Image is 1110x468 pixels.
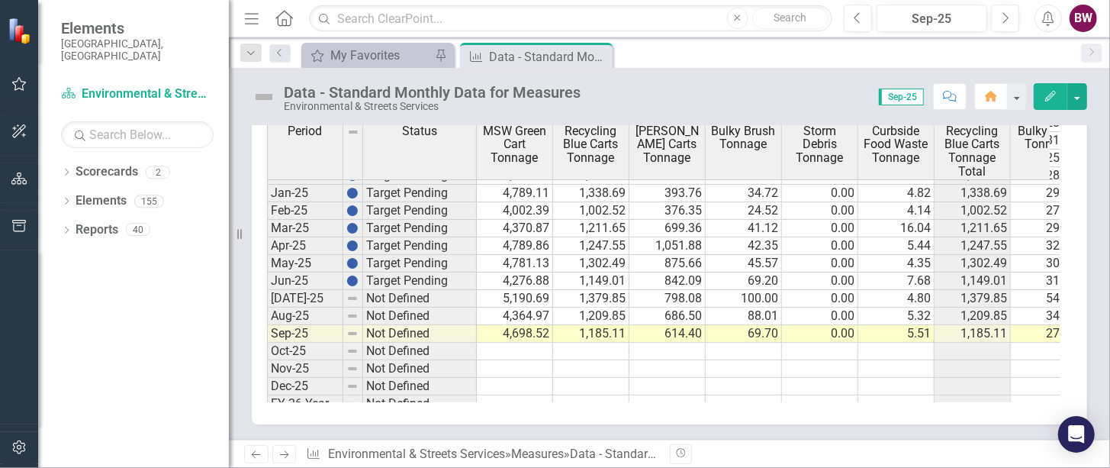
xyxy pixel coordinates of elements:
td: Target Pending [363,255,477,273]
td: 0.00 [782,220,858,237]
td: Aug-25 [267,308,343,325]
td: 4,781.13 [477,255,553,273]
div: » » [306,446,658,463]
div: Data - Standard Monthly Data for Measures [489,47,609,66]
td: 5,190.69 [477,290,553,308]
a: Elements [76,192,127,210]
img: 8DAGhfEEPCf229AAAAAElFTkSuQmCC [347,126,359,138]
td: 0.00 [782,325,858,343]
td: 304.47 [1011,255,1087,273]
input: Search Below... [61,121,214,148]
div: 155 [134,195,164,208]
td: 393.76 [629,185,706,202]
td: 842.09 [629,273,706,290]
td: Not Defined [363,308,477,325]
img: Not Defined [252,85,276,109]
td: Not Defined [363,395,477,413]
td: 699.36 [629,220,706,237]
span: Period [288,124,323,138]
span: Curbside Food Waste Tonnage [861,124,931,165]
span: Bulky MSW Tonnage [1014,124,1083,151]
td: 4,789.11 [477,185,553,202]
td: 41.12 [706,220,782,237]
td: 298.68 [1011,220,1087,237]
img: 8DAGhfEEPCf229AAAAAElFTkSuQmCC [346,292,359,305]
td: 4,789.86 [477,237,553,255]
button: Sep-25 [877,5,988,32]
td: 16.04 [858,220,935,237]
td: 1,338.69 [935,185,1011,202]
td: Apr-25 [267,237,343,255]
span: Storm Debris Tonnage [785,124,854,165]
td: Nov-25 [267,360,343,378]
td: 4,370.87 [477,220,553,237]
td: Target Pending [363,237,477,255]
img: BgCOk07PiH71IgAAAABJRU5ErkJggg== [346,205,359,217]
td: Target Pending [363,273,477,290]
span: Status [402,124,437,138]
td: 1,149.01 [935,273,1011,290]
span: Recycling Blue Carts Tonnage Total [938,124,1007,178]
td: 5.32 [858,308,935,325]
img: 8DAGhfEEPCf229AAAAAElFTkSuQmCC [346,345,359,357]
td: 1,302.49 [553,255,629,273]
td: 5.44 [858,237,935,255]
td: 45.57 [706,255,782,273]
img: ClearPoint Strategy [8,17,34,44]
a: My Favorites [305,46,431,65]
td: Not Defined [363,360,477,378]
td: 34.72 [706,185,782,202]
span: Recycling Blue Carts Tonnage [556,124,626,165]
td: 7.68 [858,273,935,290]
button: BW [1070,5,1097,32]
td: 4,364.97 [477,308,553,325]
td: 0.00 [782,237,858,255]
img: BgCOk07PiH71IgAAAABJRU5ErkJggg== [346,187,359,199]
span: [PERSON_NAME] Carts Tonnage [632,124,702,165]
td: 1,002.52 [935,202,1011,220]
img: 8DAGhfEEPCf229AAAAAElFTkSuQmCC [346,310,359,322]
td: 4.35 [858,255,935,273]
span: Sep-25 [879,89,924,105]
td: 4,698.52 [477,325,553,343]
td: 0.00 [782,185,858,202]
img: 8DAGhfEEPCf229AAAAAElFTkSuQmCC [346,328,359,340]
img: BgCOk07PiH71IgAAAABJRU5ErkJggg== [346,257,359,270]
td: 273.37 [1011,202,1087,220]
td: Not Defined [363,290,477,308]
td: Jun-25 [267,273,343,290]
a: Environmental & Streets Services [61,86,214,103]
td: 1,002.52 [553,202,629,220]
div: Sep-25 [882,10,983,28]
td: 24.52 [706,202,782,220]
td: 5.51 [858,325,935,343]
td: Target Pending [363,220,477,237]
td: Feb-25 [267,202,343,220]
img: BgCOk07PiH71IgAAAABJRU5ErkJggg== [346,240,359,252]
div: My Favorites [330,46,431,65]
span: MSW Green Cart Tonnage [480,124,549,165]
td: 69.70 [706,325,782,343]
a: Measures [511,447,564,461]
td: May-25 [267,255,343,273]
td: 376.35 [629,202,706,220]
td: FY 26 Year End [267,395,343,413]
img: 8DAGhfEEPCf229AAAAAElFTkSuQmCC [346,380,359,392]
img: BgCOk07PiH71IgAAAABJRU5ErkJggg== [346,275,359,287]
button: Search [752,8,828,29]
input: Search ClearPoint... [309,5,832,32]
td: 798.08 [629,290,706,308]
td: 4.82 [858,185,935,202]
td: Target Pending [363,202,477,220]
td: 1,338.69 [553,185,629,202]
td: Sep-25 [267,325,343,343]
td: 88.01 [706,308,782,325]
td: 0.00 [782,290,858,308]
td: 1,185.11 [935,325,1011,343]
td: 686.50 [629,308,706,325]
div: Environmental & Streets Services [284,101,581,112]
div: Data - Standard Monthly Data for Measures [284,84,581,101]
td: 1,247.55 [935,237,1011,255]
td: 4,002.39 [477,202,553,220]
td: 312.99 [1011,273,1087,290]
